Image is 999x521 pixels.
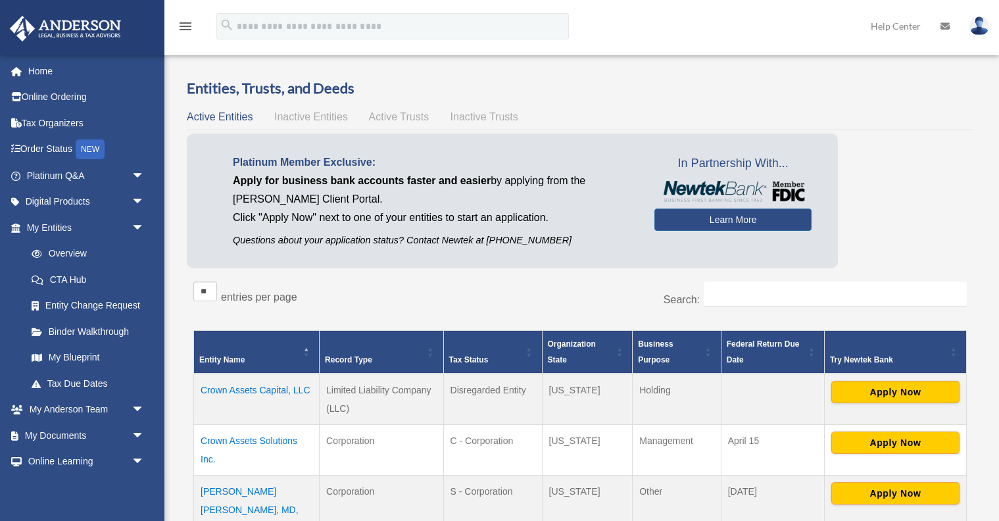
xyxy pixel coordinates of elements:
th: Tax Status: Activate to sort [443,330,542,374]
label: Search: [664,294,700,305]
a: My Blueprint [18,345,158,371]
td: Crown Assets Solutions Inc. [194,424,320,475]
span: Organization State [548,339,596,364]
a: Learn More [654,209,812,231]
a: Entity Change Request [18,293,158,319]
th: Federal Return Due Date: Activate to sort [721,330,824,374]
span: Entity Name [199,355,245,364]
img: Anderson Advisors Platinum Portal [6,16,125,41]
span: Inactive Trusts [451,111,518,122]
span: Active Entities [187,111,253,122]
span: arrow_drop_down [132,189,158,216]
a: Online Learningarrow_drop_down [9,449,164,475]
span: Active Trusts [369,111,429,122]
span: Apply for business bank accounts faster and easier [233,175,491,186]
td: Crown Assets Capital, LLC [194,374,320,425]
div: Try Newtek Bank [830,352,946,368]
span: Inactive Entities [274,111,348,122]
a: My Entitiesarrow_drop_down [9,214,158,241]
span: arrow_drop_down [132,474,158,501]
p: Click "Apply Now" next to one of your entities to start an application. [233,209,635,227]
span: arrow_drop_down [132,214,158,241]
div: NEW [76,139,105,159]
a: Billingarrow_drop_down [9,474,164,501]
th: Entity Name: Activate to invert sorting [194,330,320,374]
td: [US_STATE] [542,374,633,425]
a: Order StatusNEW [9,136,164,163]
button: Apply Now [831,432,960,454]
button: Apply Now [831,482,960,505]
h3: Entities, Trusts, and Deeds [187,78,973,99]
span: arrow_drop_down [132,422,158,449]
img: User Pic [969,16,989,36]
td: Management [633,424,721,475]
td: April 15 [721,424,824,475]
a: Tax Due Dates [18,370,158,397]
a: menu [178,23,193,34]
a: My Anderson Teamarrow_drop_down [9,397,164,423]
i: menu [178,18,193,34]
a: Overview [18,241,151,267]
a: Binder Walkthrough [18,318,158,345]
td: Holding [633,374,721,425]
span: Record Type [325,355,372,364]
a: Digital Productsarrow_drop_down [9,189,164,215]
p: by applying from the [PERSON_NAME] Client Portal. [233,172,635,209]
span: In Partnership With... [654,153,812,174]
span: Tax Status [449,355,489,364]
a: Online Ordering [9,84,164,111]
td: Disregarded Entity [443,374,542,425]
span: Business Purpose [638,339,673,364]
a: Platinum Q&Aarrow_drop_down [9,162,164,189]
th: Record Type: Activate to sort [320,330,443,374]
th: Business Purpose: Activate to sort [633,330,721,374]
th: Organization State: Activate to sort [542,330,633,374]
span: arrow_drop_down [132,162,158,189]
a: Tax Organizers [9,110,164,136]
td: C - Corporation [443,424,542,475]
img: NewtekBankLogoSM.png [661,181,805,202]
span: arrow_drop_down [132,449,158,476]
p: Platinum Member Exclusive: [233,153,635,172]
td: Corporation [320,424,443,475]
a: CTA Hub [18,266,158,293]
a: Home [9,58,164,84]
span: Federal Return Due Date [727,339,800,364]
button: Apply Now [831,381,960,403]
label: entries per page [221,291,297,303]
span: arrow_drop_down [132,397,158,424]
td: Limited Liability Company (LLC) [320,374,443,425]
a: My Documentsarrow_drop_down [9,422,164,449]
td: [US_STATE] [542,424,633,475]
p: Questions about your application status? Contact Newtek at [PHONE_NUMBER] [233,232,635,249]
i: search [220,18,234,32]
th: Try Newtek Bank : Activate to sort [824,330,966,374]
